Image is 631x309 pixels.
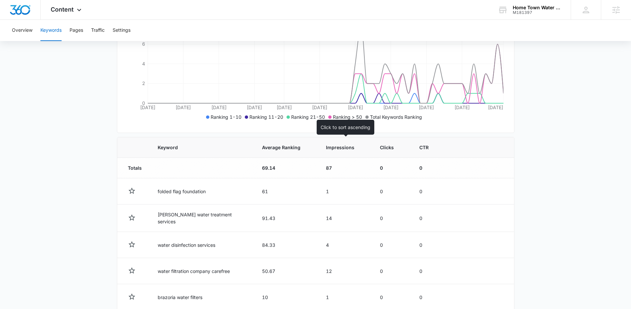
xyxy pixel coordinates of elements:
[254,258,318,284] td: 50.67
[326,144,354,151] span: Impressions
[411,232,446,258] td: 0
[318,204,372,232] td: 14
[176,105,191,110] tspan: [DATE]
[12,20,32,41] button: Overview
[372,258,411,284] td: 0
[142,80,145,86] tspan: 2
[411,178,446,204] td: 0
[317,120,374,135] div: Click to sort ascending
[411,158,446,178] td: 0
[254,204,318,232] td: 91.43
[291,114,325,120] span: Ranking 21-50
[513,10,561,15] div: account id
[372,232,411,258] td: 0
[318,258,372,284] td: 12
[372,204,411,232] td: 0
[142,100,145,106] tspan: 0
[140,105,155,110] tspan: [DATE]
[150,232,254,258] td: water disinfection services
[383,105,398,110] tspan: [DATE]
[211,114,241,120] span: Ranking 1-10
[91,20,105,41] button: Traffic
[262,144,300,151] span: Average Ranking
[419,144,429,151] span: CTR
[51,6,74,13] span: Content
[318,232,372,258] td: 4
[372,158,411,178] td: 0
[380,144,394,151] span: Clicks
[488,105,503,110] tspan: [DATE]
[150,258,254,284] td: water filtration company carefree
[254,158,318,178] td: 69.14
[333,114,362,120] span: Ranking > 50
[249,114,283,120] span: Ranking 11-20
[150,178,254,204] td: folded flag foundation
[276,105,291,110] tspan: [DATE]
[254,178,318,204] td: 61
[347,105,363,110] tspan: [DATE]
[419,105,434,110] tspan: [DATE]
[142,61,145,66] tspan: 4
[318,178,372,204] td: 1
[150,204,254,232] td: [PERSON_NAME] water treatment services
[411,204,446,232] td: 0
[318,158,372,178] td: 87
[312,105,327,110] tspan: [DATE]
[40,20,62,41] button: Keywords
[117,158,150,178] td: Totals
[247,105,262,110] tspan: [DATE]
[411,258,446,284] td: 0
[454,105,469,110] tspan: [DATE]
[142,41,145,47] tspan: 6
[70,20,83,41] button: Pages
[372,178,411,204] td: 0
[113,20,131,41] button: Settings
[254,232,318,258] td: 84.33
[370,114,422,120] span: Total Keywords Ranking
[211,105,226,110] tspan: [DATE]
[513,5,561,10] div: account name
[158,144,237,151] span: Keyword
